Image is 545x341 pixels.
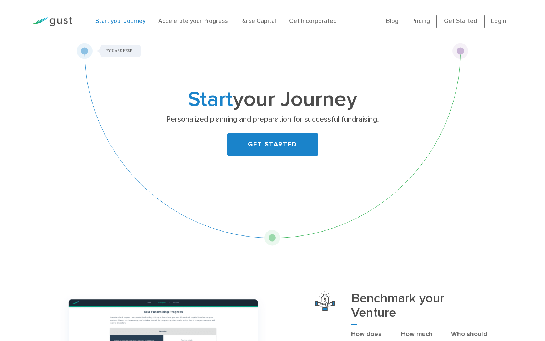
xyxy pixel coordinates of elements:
[158,18,227,25] a: Accelerate your Progress
[289,18,337,25] a: Get Incorporated
[227,133,318,156] a: GET STARTED
[32,17,72,26] img: Gust Logo
[95,18,145,25] a: Start your Journey
[131,90,414,109] h1: your Journey
[188,87,233,112] span: Start
[240,18,276,25] a: Raise Capital
[386,18,399,25] a: Blog
[351,291,490,324] h3: Benchmark your Venture
[491,18,506,25] a: Login
[436,14,485,29] a: Get Started
[411,18,430,25] a: Pricing
[315,291,335,311] img: Benchmark Your Venture
[134,115,411,125] p: Personalized planning and preparation for successful fundraising.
